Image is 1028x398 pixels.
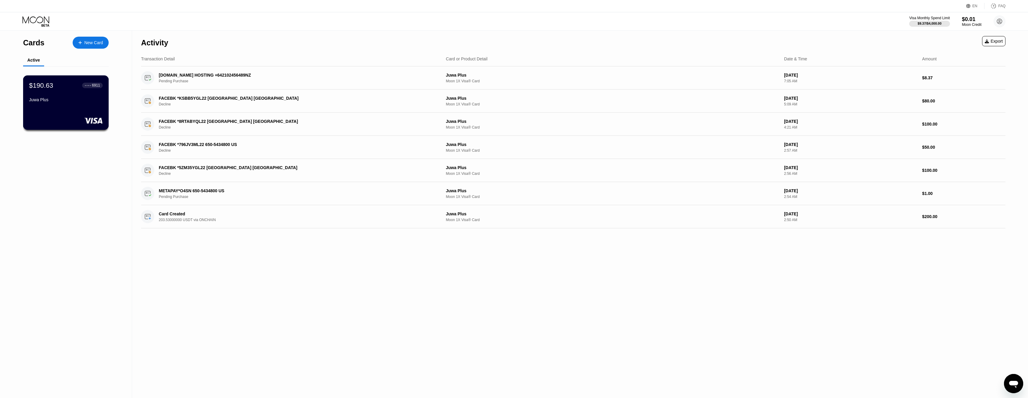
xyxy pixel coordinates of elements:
[446,56,488,61] div: Card or Product Detail
[141,56,175,61] div: Transaction Detail
[984,3,1005,9] div: FAQ
[909,16,950,27] div: Visa Monthly Spend Limit$9.37/$4,000.00
[784,96,917,101] div: [DATE]
[159,125,429,129] div: Decline
[922,122,1005,126] div: $100.00
[446,195,779,199] div: Moon 1X Visa® Card
[784,73,917,77] div: [DATE]
[141,90,1005,113] div: FACEBK *KSBB5YGL22 [GEOGRAPHIC_DATA] [GEOGRAPHIC_DATA]DeclineJuwa PlusMoon 1X Visa® Card[DATE]5:0...
[159,148,429,153] div: Decline
[141,38,168,47] div: Activity
[23,38,44,47] div: Cards
[141,113,1005,136] div: FACEBK *8RTABYQL22 [GEOGRAPHIC_DATA] [GEOGRAPHIC_DATA]DeclineJuwa PlusMoon 1X Visa® Card[DATE]4:2...
[159,195,429,199] div: Pending Purchase
[922,168,1005,173] div: $100.00
[784,56,807,61] div: Date & Time
[29,97,103,102] div: Juwa Plus
[446,172,779,176] div: Moon 1X Visa® Card
[73,37,109,49] div: New Card
[29,81,53,89] div: $190.63
[159,165,410,170] div: FACEBK *5ZM35YGL22 [GEOGRAPHIC_DATA] [GEOGRAPHIC_DATA]
[446,188,779,193] div: Juwa Plus
[446,148,779,153] div: Moon 1X Visa® Card
[159,172,429,176] div: Decline
[159,142,410,147] div: FACEBK *796JV3ML22 650-5434800 US
[446,142,779,147] div: Juwa Plus
[159,79,429,83] div: Pending Purchase
[446,79,779,83] div: Moon 1X Visa® Card
[909,16,950,20] div: Visa Monthly Spend Limit
[918,22,942,25] div: $9.37 / $4,000.00
[922,56,936,61] div: Amount
[141,159,1005,182] div: FACEBK *5ZM35YGL22 [GEOGRAPHIC_DATA] [GEOGRAPHIC_DATA]DeclineJuwa PlusMoon 1X Visa® Card[DATE]2:5...
[784,142,917,147] div: [DATE]
[446,165,779,170] div: Juwa Plus
[962,23,981,27] div: Moon Credit
[159,218,429,222] div: 203.53000000 USDT via ONCHAIN
[92,83,100,87] div: 6911
[23,76,108,129] div: $190.63● ● ● ●6911Juwa Plus
[982,36,1005,46] div: Export
[1004,374,1023,393] iframe: Button to launch messaging window, conversation in progress
[784,102,917,106] div: 5:09 AM
[784,188,917,193] div: [DATE]
[141,66,1005,90] div: [DOMAIN_NAME] HOSTING +642102456489NZPending PurchaseJuwa PlusMoon 1X Visa® Card[DATE]7:05 AM$8.37
[159,102,429,106] div: Decline
[985,39,1003,44] div: Export
[159,119,410,124] div: FACEBK *8RTABYQL22 [GEOGRAPHIC_DATA] [GEOGRAPHIC_DATA]
[446,119,779,124] div: Juwa Plus
[446,125,779,129] div: Moon 1X Visa® Card
[784,218,917,222] div: 2:50 AM
[784,165,917,170] div: [DATE]
[159,211,410,216] div: Card Created
[784,195,917,199] div: 2:54 AM
[784,148,917,153] div: 2:57 AM
[159,188,410,193] div: METAPAY*O4SN 650-5434800 US
[446,102,779,106] div: Moon 1X Visa® Card
[922,214,1005,219] div: $200.00
[446,73,779,77] div: Juwa Plus
[784,119,917,124] div: [DATE]
[962,16,981,23] div: $0.01
[922,75,1005,80] div: $8.37
[962,16,981,27] div: $0.01Moon Credit
[446,211,779,216] div: Juwa Plus
[84,40,103,45] div: New Card
[922,145,1005,150] div: $50.00
[922,191,1005,196] div: $1.00
[141,205,1005,228] div: Card Created203.53000000 USDT via ONCHAINJuwa PlusMoon 1X Visa® Card[DATE]2:50 AM$200.00
[27,58,40,62] div: Active
[922,99,1005,103] div: $80.00
[784,211,917,216] div: [DATE]
[85,84,91,86] div: ● ● ● ●
[159,96,410,101] div: FACEBK *KSBB5YGL22 [GEOGRAPHIC_DATA] [GEOGRAPHIC_DATA]
[159,73,410,77] div: [DOMAIN_NAME] HOSTING +642102456489NZ
[446,218,779,222] div: Moon 1X Visa® Card
[141,136,1005,159] div: FACEBK *796JV3ML22 650-5434800 USDeclineJuwa PlusMoon 1X Visa® Card[DATE]2:57 AM$50.00
[784,125,917,129] div: 4:21 AM
[784,172,917,176] div: 2:56 AM
[972,4,978,8] div: EN
[141,182,1005,205] div: METAPAY*O4SN 650-5434800 USPending PurchaseJuwa PlusMoon 1X Visa® Card[DATE]2:54 AM$1.00
[966,3,984,9] div: EN
[998,4,1005,8] div: FAQ
[446,96,779,101] div: Juwa Plus
[784,79,917,83] div: 7:05 AM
